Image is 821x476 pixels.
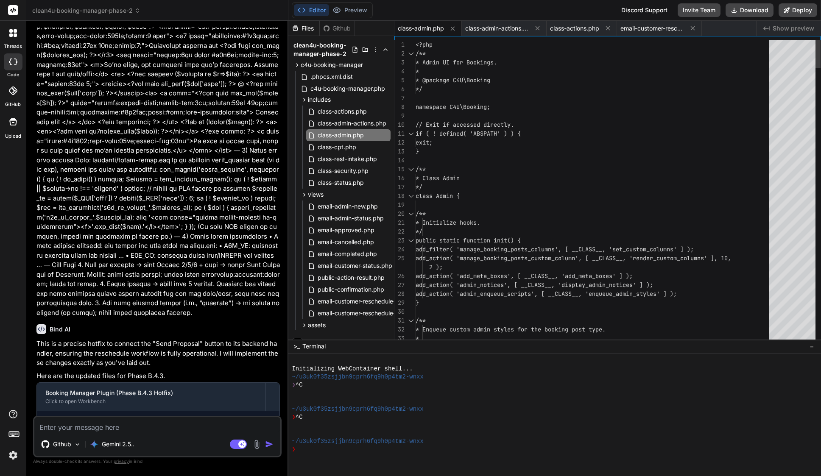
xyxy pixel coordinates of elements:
[102,440,134,448] p: Gemini 2.5..
[394,120,405,129] div: 10
[394,200,405,209] div: 19
[394,227,405,236] div: 22
[317,178,365,188] span: class-status.php
[394,281,405,289] div: 27
[317,249,378,259] span: email-completed.php
[808,340,816,353] button: −
[292,373,423,381] span: ~/u3uk0f35zsjjbn9cprh6fq9h0p4tm2-wnxx
[550,24,599,33] span: class-actions.php
[317,201,379,212] span: email-admin-new.php
[394,129,405,138] div: 11
[37,383,265,411] button: Booking Manager Plugin (Phase B.4.3 Hotfix)Click to open Workbench
[317,142,357,152] span: class-cpt.php
[5,101,21,108] label: GitHub
[416,245,578,253] span: add_filter( 'manage_booking_posts_columns', [ __
[394,316,405,325] div: 31
[416,219,480,226] span: * Initialize hooks.
[416,103,490,111] span: namespace C4U\Booking;
[292,413,295,421] span: ❯
[394,192,405,200] div: 18
[292,405,423,413] span: ~/u3uk0f35zsjjbn9cprh6fq9h0p4tm2-wnxx
[394,307,405,316] div: 30
[394,209,405,218] div: 20
[317,225,375,235] span: email-approved.php
[317,296,433,306] span: email-customer-reschedule-proposal.php
[293,342,300,351] span: >_
[317,130,365,140] span: class-admin.php
[74,441,81,448] img: Pick Models
[317,273,385,283] span: public-action-result.php
[394,218,405,227] div: 21
[317,237,375,247] span: email-cancelled.php
[394,147,405,156] div: 13
[320,24,355,33] div: Github
[317,118,387,128] span: class-admin-actions.php
[317,213,385,223] span: email-admin-status.php
[416,290,578,298] span: add_action( 'admin_enqueue_scripts', [ __CLASS__
[36,339,280,368] p: This is a precise hotfix to connect the "Send Proposal" button to its backend handler, ensuring t...
[288,24,319,33] div: Files
[678,3,720,17] button: Invite Team
[394,58,405,67] div: 3
[405,49,416,58] div: Click to collapse the range.
[394,174,405,183] div: 16
[394,245,405,254] div: 24
[416,299,419,306] span: }
[292,365,413,373] span: Initializing WebContainer shell...
[36,371,280,381] p: Here are the updated files for Phase B.4.3.
[779,3,817,17] button: Deploy
[578,254,731,262] span: , [ __CLASS__, 'render_custom_columns' ], 10,
[394,85,405,94] div: 6
[310,84,386,94] span: c4u-booking-manager.php
[394,40,405,49] div: 1
[394,254,405,263] div: 25
[317,261,393,271] span: email-customer-status.php
[405,236,416,245] div: Click to collapse the range.
[302,342,326,351] span: Terminal
[329,4,371,16] button: Preview
[5,133,21,140] label: Upload
[394,325,405,334] div: 32
[90,440,98,448] img: Gemini 2.5 Pro
[578,281,653,289] span: ay_admin_notices' ] );
[317,154,378,164] span: class-rest-intake.php
[252,440,262,449] img: attachment
[405,129,416,138] div: Click to collapse the range.
[394,272,405,281] div: 26
[394,138,405,147] div: 12
[317,308,430,318] span: email-customer-reschedule-confirm.php
[394,334,405,343] div: 33
[726,3,774,17] button: Download
[265,440,274,448] img: icon
[317,166,369,176] span: class-security.php
[416,281,578,289] span: add_action( 'admin_notices', [ __CLASS__, 'displ
[293,41,352,58] span: clean4u-booking-manager-phase-2
[394,76,405,85] div: 5
[416,139,433,146] span: exit;
[292,437,423,445] span: ~/u3uk0f35zsjjbn9cprh6fq9h0p4tm2-wnxx
[578,245,694,253] span: CLASS__, 'set_custom_columns' ] );
[114,459,129,464] span: privacy
[308,95,331,104] span: includes
[4,43,22,50] label: threads
[429,263,443,271] span: 2 );
[32,6,140,15] span: clean4u-booking-manager-phase-2
[394,183,405,192] div: 17
[405,192,416,200] div: Click to collapse the range.
[7,71,19,78] label: code
[416,326,578,333] span: * Enqueue custom admin styles for the booking po
[416,76,490,84] span: * @package C4U\Booking
[296,381,303,389] span: ^C
[292,381,295,389] span: ❯
[33,457,282,465] p: Always double-check its answers. Your in Bind
[308,190,324,199] span: views
[317,284,385,295] span: public-confirmation.php
[810,342,814,351] span: −
[317,106,368,117] span: class-actions.php
[620,24,684,33] span: email-customer-reschedule-proposal.php
[310,72,354,82] span: .phpcs.xml.dist
[6,448,20,462] img: settings
[416,174,460,182] span: * Class Admin
[394,94,405,103] div: 7
[394,67,405,76] div: 4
